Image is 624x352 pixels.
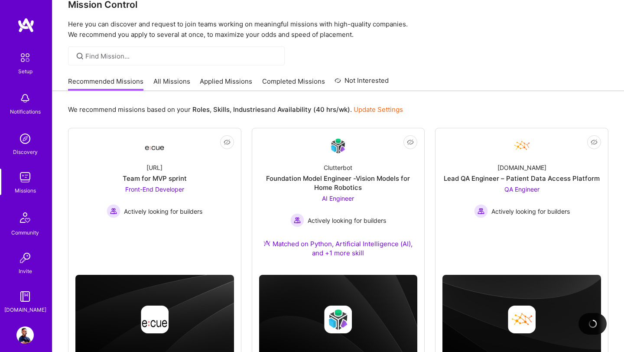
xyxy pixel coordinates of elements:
i: icon EyeClosed [224,139,231,146]
a: Completed Missions [262,77,325,91]
img: logo [17,17,35,33]
span: QA Engineer [504,186,539,193]
img: Company Logo [328,136,348,156]
span: Actively looking for builders [491,207,570,216]
a: Applied Missions [200,77,252,91]
div: [DOMAIN_NAME] [497,163,546,172]
img: Company logo [324,306,352,333]
p: We recommend missions based on your , , and . [68,105,403,114]
span: AI Engineer [322,195,354,202]
span: Front-End Developer [125,186,184,193]
i: icon EyeClosed [407,139,414,146]
input: Find Mission... [85,52,278,61]
img: teamwork [16,169,34,186]
a: Recommended Missions [68,77,143,91]
a: Company Logo[URL]Team for MVP sprintFront-End Developer Actively looking for buildersActively loo... [75,135,234,246]
div: Missions [15,186,36,195]
p: Here you can discover and request to join teams working on meaningful missions with high-quality ... [68,19,608,40]
img: bell [16,90,34,107]
span: Actively looking for builders [124,207,202,216]
img: discovery [16,130,34,147]
img: Community [15,207,36,228]
b: Availability (40 hrs/wk) [277,105,350,114]
div: Lead QA Engineer – Patient Data Access Platform [444,174,600,183]
b: Industries [233,105,264,114]
img: Actively looking for builders [474,204,488,218]
div: Discovery [13,147,38,156]
a: Company LogoClutterbotFoundation Model Engineer -Vision Models for Home RoboticsAI Engineer Activ... [259,135,418,268]
img: Company Logo [511,135,532,156]
i: icon EyeClosed [591,139,598,146]
img: Company logo [508,306,536,333]
img: Company Logo [144,138,165,153]
img: loading [587,318,598,329]
b: Skills [213,105,230,114]
span: Actively looking for builders [308,216,386,225]
div: [URL] [146,163,162,172]
img: Invite [16,249,34,267]
div: Team for MVP sprint [123,174,187,183]
img: guide book [16,288,34,305]
a: Not Interested [335,75,389,91]
div: Setup [18,67,32,76]
div: Invite [19,267,32,276]
img: Ateam Purple Icon [263,240,270,247]
div: Clutterbot [324,163,352,172]
div: Matched on Python, Artificial Intelligence (AI), and +1 more skill [259,239,418,257]
img: Actively looking for builders [290,213,304,227]
a: Company Logo[DOMAIN_NAME]Lead QA Engineer – Patient Data Access PlatformQA Engineer Actively look... [442,135,601,246]
img: Actively looking for builders [107,204,120,218]
b: Roles [192,105,210,114]
a: Update Settings [354,105,403,114]
img: User Avatar [16,326,34,344]
a: All Missions [153,77,190,91]
div: Foundation Model Engineer -Vision Models for Home Robotics [259,174,418,192]
img: setup [16,49,34,67]
img: Company logo [141,306,169,333]
a: User Avatar [14,326,36,344]
i: icon SearchGrey [75,51,85,61]
div: Notifications [10,107,41,116]
div: [DOMAIN_NAME] [4,305,46,314]
div: Community [11,228,39,237]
